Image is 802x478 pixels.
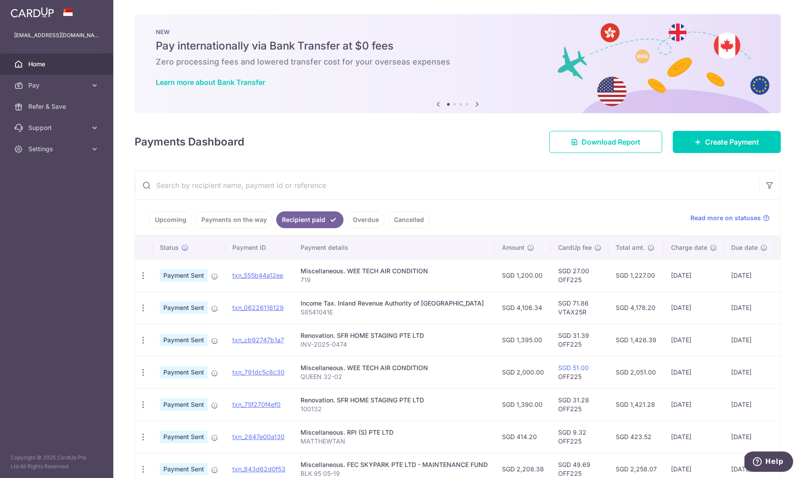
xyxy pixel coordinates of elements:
td: SGD 2,051.00 [609,356,664,388]
td: SGD 9.32 OFF225 [551,421,609,453]
p: QUEEN 32-02 [301,372,488,381]
td: SGD 1,390.00 [495,388,551,421]
p: 100132 [301,405,488,413]
a: txn_555b44a12ee [232,272,283,279]
div: Miscellaneous. WEE TECH AIR CONDITION [301,267,488,275]
td: SGD 31.39 OFF225 [551,324,609,356]
a: txn_791dc5c8c30 [232,368,285,376]
span: Payment Sent [160,431,208,443]
td: [DATE] [664,259,724,291]
img: Bank Card [777,335,795,345]
th: Payment details [293,236,495,259]
td: SGD 1,227.00 [609,259,664,291]
td: SGD 423.52 [609,421,664,453]
input: Search by recipient name, payment id or reference [135,171,759,199]
a: Cancelled [388,211,430,228]
img: Bank transfer banner [135,14,781,113]
td: SGD 2,000.00 [495,356,551,388]
span: Status [160,243,179,252]
td: SGD 1,426.39 [609,324,664,356]
p: MATTHEWTAN [301,437,488,446]
div: Income Tax. Inland Revenue Authority of [GEOGRAPHIC_DATA] [301,299,488,308]
div: Miscellaneous. WEE TECH AIR CONDITION [301,363,488,372]
td: [DATE] [664,291,724,324]
td: SGD 71.86 VTAX25R [551,291,609,324]
img: Bank Card [777,367,795,378]
td: SGD 4,106.34 [495,291,551,324]
span: Download Report [582,137,640,147]
a: txn_06226116129 [232,304,284,311]
img: Bank Card [777,432,795,442]
div: Miscellaneous. RPI (S) PTE LTD [301,428,488,437]
h4: Payments Dashboard [135,134,244,150]
span: Pay [28,81,87,90]
a: Payments on the way [196,211,273,228]
h5: Pay internationally via Bank Transfer at $0 fees [156,39,760,53]
span: Support [28,123,87,132]
div: Renovation. SFR HOME STAGING PTE LTD [301,396,488,405]
p: S8541041E [301,308,488,317]
span: Charge date [671,243,707,252]
span: Payment Sent [160,269,208,282]
a: txn_cb92747b1a7 [232,336,284,344]
p: NEW [156,28,760,35]
p: [EMAIL_ADDRESS][DOMAIN_NAME] [14,31,99,40]
td: SGD 4,178.20 [609,291,664,324]
td: SGD 1,395.00 [495,324,551,356]
p: INV-2025-0474 [301,340,488,349]
span: Settings [28,145,87,153]
td: [DATE] [664,421,724,453]
a: Download Report [549,131,662,153]
td: SGD 1,200.00 [495,259,551,291]
td: [DATE] [724,356,775,388]
span: Due date [731,243,758,252]
td: [DATE] [724,421,775,453]
div: Renovation. SFR HOME STAGING PTE LTD [301,331,488,340]
a: Recipient paid [276,211,343,228]
span: Payment Sent [160,398,208,411]
h6: Zero processing fees and lowered transfer cost for your overseas expenses [156,57,760,67]
p: 719 [301,275,488,284]
td: [DATE] [664,324,724,356]
span: Payment Sent [160,302,208,314]
td: [DATE] [664,388,724,421]
img: Bank Card [777,399,795,410]
span: Home [28,60,87,69]
span: Payment Sent [160,366,208,379]
td: OFF225 [551,356,609,388]
span: Amount [502,243,524,252]
img: CardUp [11,7,54,18]
td: SGD 27.00 OFF225 [551,259,609,291]
div: Miscellaneous. FEC SKYPARK PTE LTD - MAINTENANCE FUND [301,460,488,469]
a: Overdue [347,211,385,228]
a: Create Payment [673,131,781,153]
span: Payment Sent [160,334,208,346]
iframe: Opens a widget where you can find more information [744,451,793,474]
td: SGD 31.28 OFF225 [551,388,609,421]
td: [DATE] [724,259,775,291]
td: [DATE] [724,291,775,324]
td: SGD 1,421.28 [609,388,664,421]
span: CardUp fee [558,243,592,252]
img: Bank Card [777,270,795,281]
a: txn_2847e00a130 [232,433,285,440]
a: Upcoming [149,211,192,228]
p: BLK 95 05-19 [301,469,488,478]
a: Learn more about Bank Transfer [156,78,265,87]
a: txn_75f270f4ef0 [232,401,281,408]
a: SGD 51.00 [558,364,589,371]
a: txn_843d62d0f53 [232,465,285,473]
span: Read more on statuses [690,214,761,222]
a: Read more on statuses [690,214,770,222]
span: Refer & Save [28,102,87,111]
td: [DATE] [724,388,775,421]
td: SGD 414.20 [495,421,551,453]
span: Payment Sent [160,463,208,475]
span: Total amt. [616,243,645,252]
td: [DATE] [664,356,724,388]
th: Payment ID [225,236,293,259]
td: [DATE] [724,324,775,356]
img: Bank Card [777,302,795,313]
span: Create Payment [705,137,759,147]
